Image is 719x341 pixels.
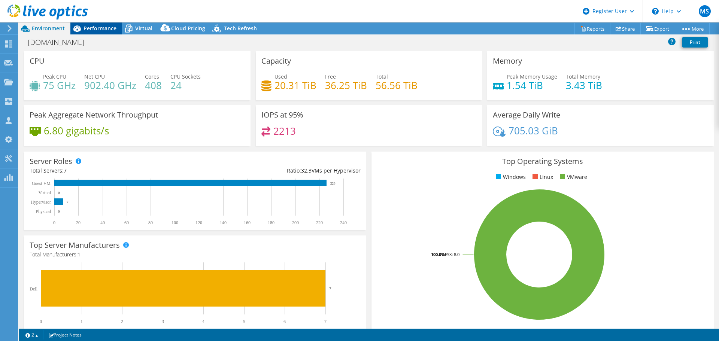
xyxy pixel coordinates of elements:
[58,191,60,195] text: 0
[78,251,81,258] span: 1
[43,73,66,80] span: Peak CPU
[30,167,195,175] div: Total Servers:
[566,81,602,89] h4: 3.43 TiB
[431,252,445,257] tspan: 100.0%
[377,157,708,165] h3: Top Operating Systems
[507,73,557,80] span: Peak Memory Usage
[135,25,152,32] span: Virtual
[494,173,526,181] li: Windows
[675,23,710,34] a: More
[84,81,136,89] h4: 902.40 GHz
[325,73,336,80] span: Free
[170,73,201,80] span: CPU Sockets
[507,81,557,89] h4: 1.54 TiB
[376,73,388,80] span: Total
[301,167,312,174] span: 32.3
[445,252,459,257] tspan: ESXi 8.0
[58,210,60,213] text: 0
[244,220,251,225] text: 160
[53,220,55,225] text: 0
[340,220,347,225] text: 240
[172,220,178,225] text: 100
[64,167,67,174] span: 7
[640,23,675,34] a: Export
[376,81,418,89] h4: 56.56 TiB
[30,57,45,65] h3: CPU
[243,319,245,324] text: 5
[76,220,81,225] text: 20
[39,190,51,195] text: Virtual
[493,111,560,119] h3: Average Daily Write
[699,5,711,17] span: MS
[36,209,51,214] text: Physical
[30,286,37,292] text: Dell
[292,220,299,225] text: 200
[330,182,336,185] text: 226
[43,81,76,89] h4: 75 GHz
[261,57,291,65] h3: Capacity
[261,111,303,119] h3: IOPS at 95%
[40,319,42,324] text: 0
[268,220,274,225] text: 180
[32,181,51,186] text: Guest VM
[202,319,204,324] text: 4
[81,319,83,324] text: 1
[531,173,553,181] li: Linux
[682,37,708,48] a: Print
[32,25,65,32] span: Environment
[100,220,105,225] text: 40
[171,25,205,32] span: Cloud Pricing
[324,319,327,324] text: 7
[30,157,72,165] h3: Server Roles
[162,319,164,324] text: 3
[195,167,361,175] div: Ratio: VMs per Hypervisor
[43,330,87,340] a: Project Notes
[558,173,587,181] li: VMware
[24,38,96,46] h1: [DOMAIN_NAME]
[124,220,129,225] text: 60
[170,81,201,89] h4: 24
[274,81,316,89] h4: 20.31 TiB
[574,23,610,34] a: Reports
[148,220,153,225] text: 80
[283,319,286,324] text: 6
[145,73,159,80] span: Cores
[224,25,257,32] span: Tech Refresh
[121,319,123,324] text: 2
[145,81,162,89] h4: 408
[274,73,287,80] span: Used
[610,23,641,34] a: Share
[44,127,109,135] h4: 6.80 gigabits/s
[30,250,361,259] h4: Total Manufacturers:
[493,57,522,65] h3: Memory
[31,200,51,205] text: Hypervisor
[273,127,296,135] h4: 2213
[316,220,323,225] text: 220
[84,25,116,32] span: Performance
[20,330,43,340] a: 2
[325,81,367,89] h4: 36.25 TiB
[329,286,331,291] text: 7
[30,241,120,249] h3: Top Server Manufacturers
[30,111,158,119] h3: Peak Aggregate Network Throughput
[67,200,69,204] text: 7
[220,220,227,225] text: 140
[509,127,558,135] h4: 705.03 GiB
[195,220,202,225] text: 120
[652,8,659,15] svg: \n
[566,73,600,80] span: Total Memory
[84,73,105,80] span: Net CPU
